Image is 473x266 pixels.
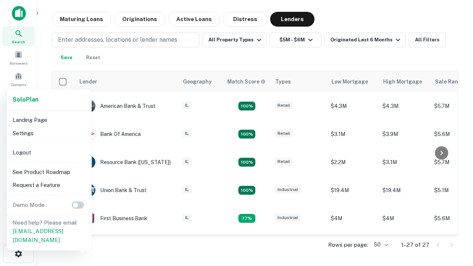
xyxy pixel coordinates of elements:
li: See Product Roadmap [10,166,89,179]
p: Demo Mode [10,201,48,209]
li: Logout [10,146,89,159]
strong: Solo Plan [13,96,38,103]
iframe: Chat Widget [436,183,473,219]
li: Request a Feature [10,178,89,192]
a: SoloPlan [13,95,38,104]
p: Need help? Please email [13,218,86,245]
a: [EMAIL_ADDRESS][DOMAIN_NAME] [13,228,63,243]
li: Landing Page [10,113,89,127]
li: Settings [10,127,89,140]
